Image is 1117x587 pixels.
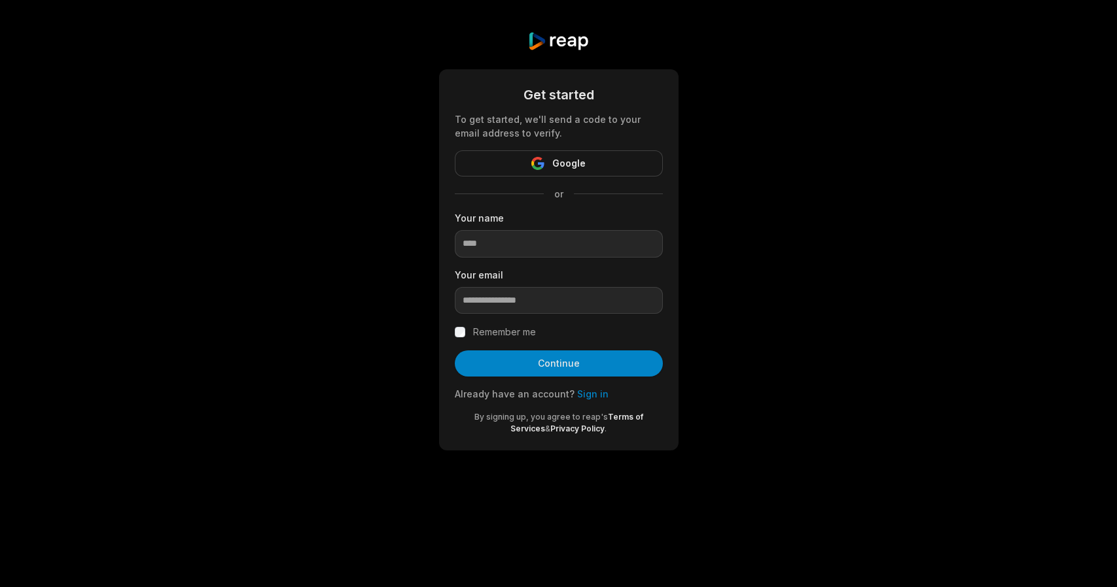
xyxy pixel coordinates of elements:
span: & [545,424,550,433]
label: Remember me [473,324,536,340]
label: Your email [455,268,663,282]
span: or [544,187,574,201]
a: Privacy Policy [550,424,605,433]
div: To get started, we'll send a code to your email address to verify. [455,112,663,140]
button: Continue [455,350,663,377]
a: Terms of Services [510,412,643,433]
div: Get started [455,85,663,105]
img: reap [527,31,590,51]
span: By signing up, you agree to reap's [474,412,608,422]
a: Sign in [577,388,609,399]
span: Already have an account? [455,388,575,399]
button: Google [455,150,663,176]
span: Google [552,156,586,171]
span: . [605,424,607,433]
label: Your name [455,211,663,225]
